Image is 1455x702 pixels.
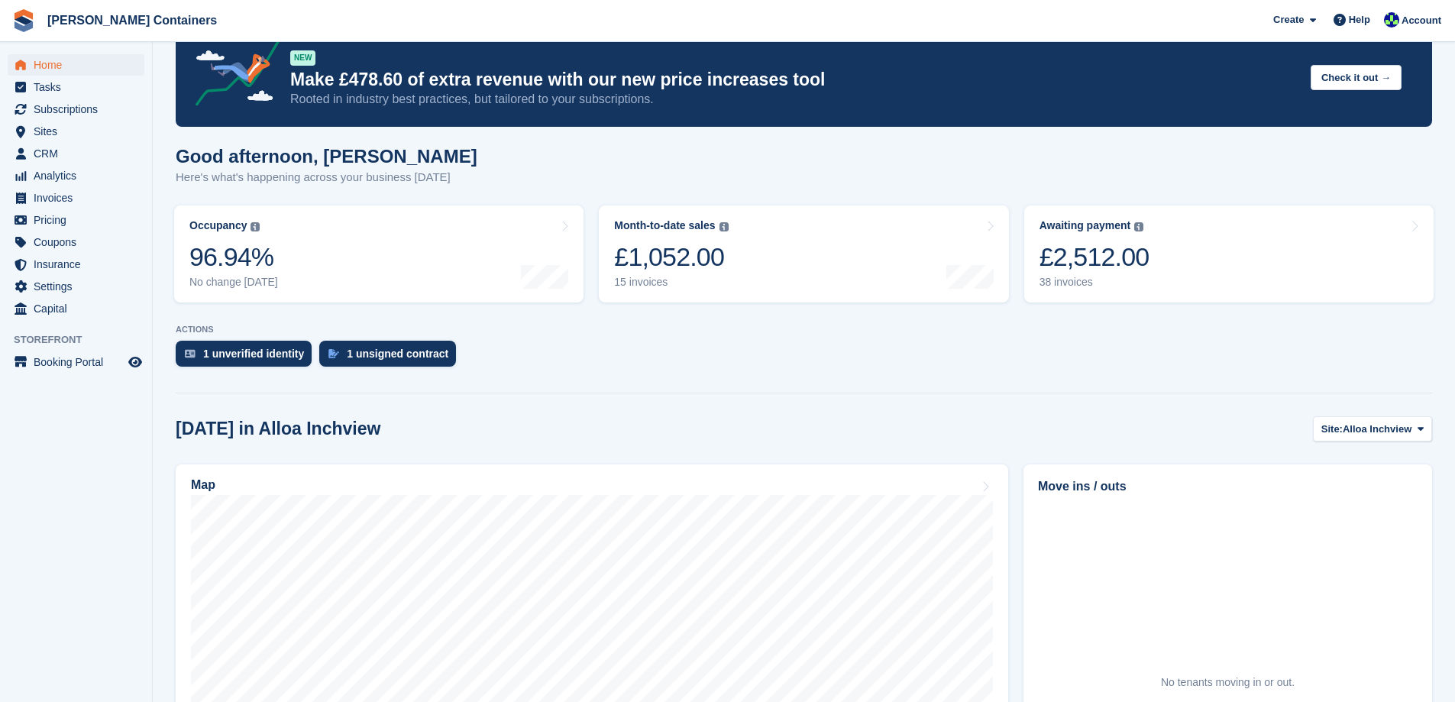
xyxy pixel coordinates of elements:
[176,146,477,167] h1: Good afternoon, [PERSON_NAME]
[599,205,1008,302] a: Month-to-date sales £1,052.00 15 invoices
[34,99,125,120] span: Subscriptions
[614,219,715,232] div: Month-to-date sales
[290,50,315,66] div: NEW
[328,349,339,358] img: contract_signature_icon-13c848040528278c33f63329250d36e43548de30e8caae1d1a13099fd9432cc5.svg
[34,76,125,98] span: Tasks
[34,121,125,142] span: Sites
[1040,219,1131,232] div: Awaiting payment
[251,222,260,231] img: icon-info-grey-7440780725fd019a000dd9b08b2336e03edf1995a4989e88bcd33f0948082b44.svg
[34,298,125,319] span: Capital
[1311,65,1402,90] button: Check it out →
[189,219,247,232] div: Occupancy
[189,241,278,273] div: 96.94%
[1024,205,1434,302] a: Awaiting payment £2,512.00 38 invoices
[176,169,477,186] p: Here's what's happening across your business [DATE]
[12,9,35,32] img: stora-icon-8386f47178a22dfd0bd8f6a31ec36ba5ce8667c1dd55bd0f319d3a0aa187defe.svg
[1134,222,1143,231] img: icon-info-grey-7440780725fd019a000dd9b08b2336e03edf1995a4989e88bcd33f0948082b44.svg
[8,99,144,120] a: menu
[34,165,125,186] span: Analytics
[1349,12,1370,27] span: Help
[1038,477,1418,496] h2: Move ins / outs
[1040,276,1149,289] div: 38 invoices
[8,54,144,76] a: menu
[8,187,144,209] a: menu
[203,348,304,360] div: 1 unverified identity
[34,276,125,297] span: Settings
[174,205,584,302] a: Occupancy 96.94% No change [DATE]
[1040,241,1149,273] div: £2,512.00
[8,231,144,253] a: menu
[8,351,144,373] a: menu
[34,254,125,275] span: Insurance
[34,187,125,209] span: Invoices
[8,76,144,98] a: menu
[290,69,1298,91] p: Make £478.60 of extra revenue with our new price increases tool
[8,254,144,275] a: menu
[1321,422,1343,437] span: Site:
[176,325,1432,335] p: ACTIONS
[8,276,144,297] a: menu
[8,298,144,319] a: menu
[1384,12,1399,27] img: Audra Whitelaw
[185,349,196,358] img: verify_identity-adf6edd0f0f0b5bbfe63781bf79b02c33cf7c696d77639b501bdc392416b5a36.svg
[319,341,464,374] a: 1 unsigned contract
[34,231,125,253] span: Coupons
[614,276,728,289] div: 15 invoices
[1402,13,1441,28] span: Account
[290,91,1298,108] p: Rooted in industry best practices, but tailored to your subscriptions.
[1273,12,1304,27] span: Create
[126,353,144,371] a: Preview store
[8,209,144,231] a: menu
[8,121,144,142] a: menu
[183,24,289,112] img: price-adjustments-announcement-icon-8257ccfd72463d97f412b2fc003d46551f7dbcb40ab6d574587a9cd5c0d94...
[8,143,144,164] a: menu
[176,419,380,439] h2: [DATE] in Alloa Inchview
[8,165,144,186] a: menu
[1161,675,1295,691] div: No tenants moving in or out.
[189,276,278,289] div: No change [DATE]
[1313,416,1432,442] button: Site: Alloa Inchview
[176,341,319,374] a: 1 unverified identity
[614,241,728,273] div: £1,052.00
[1343,422,1411,437] span: Alloa Inchview
[34,209,125,231] span: Pricing
[41,8,223,33] a: [PERSON_NAME] Containers
[34,54,125,76] span: Home
[14,332,152,348] span: Storefront
[347,348,448,360] div: 1 unsigned contract
[191,478,215,492] h2: Map
[34,351,125,373] span: Booking Portal
[719,222,729,231] img: icon-info-grey-7440780725fd019a000dd9b08b2336e03edf1995a4989e88bcd33f0948082b44.svg
[34,143,125,164] span: CRM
